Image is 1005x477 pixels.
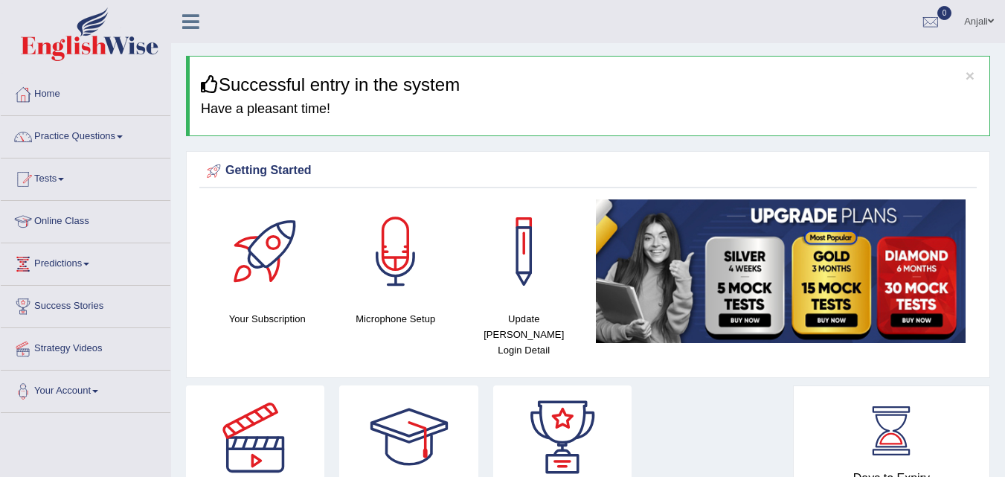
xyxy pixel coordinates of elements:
a: Success Stories [1,286,170,323]
h4: Your Subscription [211,311,324,327]
a: Online Class [1,201,170,238]
h4: Have a pleasant time! [201,102,978,117]
h4: Update [PERSON_NAME] Login Detail [467,311,581,358]
a: Predictions [1,243,170,281]
img: small5.jpg [596,199,966,343]
a: Practice Questions [1,116,170,153]
a: Tests [1,159,170,196]
a: Your Account [1,371,170,408]
h3: Successful entry in the system [201,75,978,95]
span: 0 [937,6,952,20]
button: × [966,68,975,83]
a: Strategy Videos [1,328,170,365]
div: Getting Started [203,160,973,182]
h4: Microphone Setup [339,311,453,327]
a: Home [1,74,170,111]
